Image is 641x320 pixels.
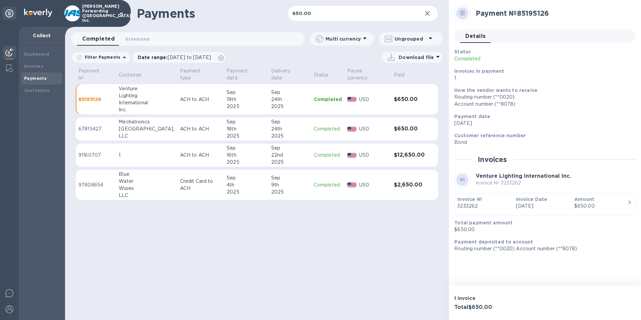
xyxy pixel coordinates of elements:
span: Status [314,71,338,78]
div: Sep [271,89,308,96]
p: 3233262 [457,203,510,210]
div: 19th [227,96,266,103]
img: USD [347,97,356,102]
div: 18th [227,125,266,132]
p: Completed [314,125,342,132]
p: USD [359,96,389,103]
p: Payee currency [347,67,380,82]
span: Delivery date [271,67,308,82]
p: Status [314,71,329,78]
b: Payment date [454,114,490,119]
p: Payment date [227,67,257,82]
div: Inc. [119,106,174,113]
p: Download file [399,54,434,61]
p: Invoice № 3233262 [476,179,571,186]
div: LLC [119,192,174,199]
div: 16th [227,152,266,159]
p: Completed [314,96,342,103]
p: USD [359,181,389,189]
div: Sep [271,174,308,181]
p: USD [359,125,389,132]
p: Date range : [138,54,214,61]
b: Invoice № [457,197,482,202]
b: Amount [574,197,595,202]
h3: Total $650.00 [454,304,542,311]
img: USD [347,182,356,187]
p: Customer [119,71,141,78]
span: Payment type [180,67,221,82]
div: [GEOGRAPHIC_DATA], [119,125,174,132]
b: Payments [24,76,47,81]
p: ACH to ACH [180,96,221,103]
b: Customers [24,88,50,93]
p: Payment type [180,67,213,82]
div: 2025 [271,103,308,110]
div: Sep [227,89,266,96]
div: 9th [271,181,308,189]
p: Routing number (**0020) Account number (**8078) [454,245,630,252]
p: 1 invoice [454,295,542,302]
div: 2025 [227,189,266,196]
span: Payment № [78,67,113,82]
p: ACH to ACH [180,125,221,132]
div: Wipes [119,185,174,192]
p: Ungrouped [395,36,426,42]
p: Bond [454,139,630,146]
b: VI [460,177,465,182]
p: Payment № [78,67,105,82]
div: International [119,99,174,106]
p: 85195126 [78,96,113,103]
div: Sep [271,118,308,125]
div: Account number (**8078) [454,101,630,108]
div: Sep [271,145,308,152]
p: ACH to ACH [180,152,221,159]
div: 22nd [271,152,308,159]
div: Mechatronics [119,118,174,125]
div: 2025 [271,159,308,166]
p: 1 [454,74,630,82]
p: [PERSON_NAME] Forwarding ([GEOGRAPHIC_DATA]), Inc. [82,4,116,23]
p: [DATE] [454,120,630,127]
b: How the vendor wants to receive [454,88,537,93]
h3: $12,650.00 [394,152,425,158]
b: Dashboard [24,52,50,57]
div: Routing number (**0020) [454,94,630,101]
p: Completed [314,152,342,159]
span: Details [465,32,485,41]
b: Invoices in payment [454,68,504,74]
p: Collect [24,32,60,39]
p: Completed [454,55,572,62]
div: Lighting [119,92,174,99]
span: Completed [82,34,115,44]
div: Sep [227,118,266,125]
div: $650.00 [574,203,627,210]
img: Logo [24,9,52,17]
div: Venture [119,85,174,92]
p: 67815427 [78,125,113,132]
div: Sep [227,145,266,152]
div: 2025 [227,159,266,166]
h3: $650.00 [394,126,425,132]
p: Completed [314,181,342,189]
div: Blue [119,171,174,178]
div: Date range:[DATE] to [DATE] [132,52,225,63]
p: 91160707 [78,152,113,159]
h3: $2,650.00 [394,182,425,188]
div: 24th [271,125,308,132]
b: Payment deposited to account [454,239,533,245]
b: Total payment amount [454,220,513,225]
b: Customer reference number [454,133,526,138]
span: Payee currency [347,67,389,82]
p: USD [359,152,389,159]
h2: Invoices [478,155,507,164]
div: 2025 [227,103,266,110]
span: Payment date [227,67,266,82]
div: Sep [227,174,266,181]
b: Venture Lighting International Inc. [476,173,571,179]
span: [DATE] to [DATE] [168,55,211,60]
p: Paid [394,71,404,78]
span: Paid [394,71,413,78]
span: Customer [119,71,150,78]
button: Invoice №3233262Invoice Date[DATE]Amount$650.00 [454,193,636,216]
h1: Payments [137,6,288,20]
